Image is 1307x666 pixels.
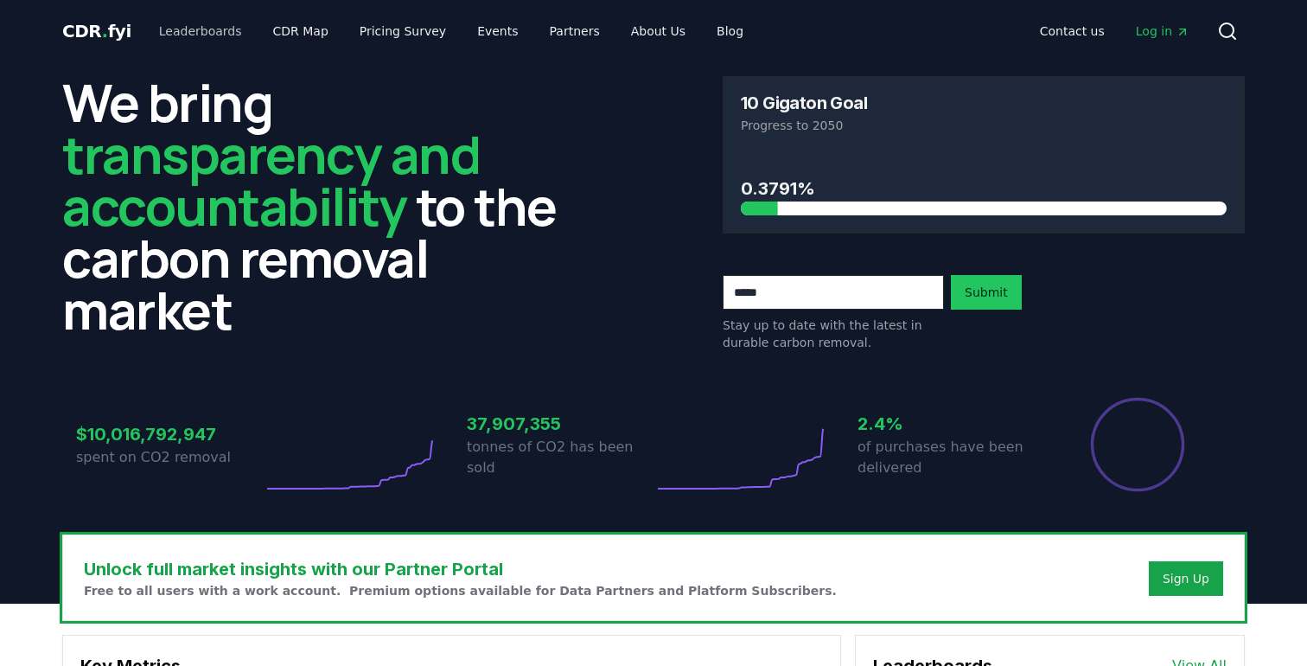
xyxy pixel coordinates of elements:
nav: Main [145,16,757,47]
h3: 0.3791% [741,176,1227,202]
a: About Us [617,16,699,47]
a: Blog [703,16,757,47]
span: . [102,21,108,42]
nav: Main [1026,16,1203,47]
a: Pricing Survey [346,16,460,47]
p: of purchases have been delivered [858,437,1044,478]
h3: 10 Gigaton Goal [741,94,867,112]
span: transparency and accountability [62,118,480,241]
a: Contact us [1026,16,1119,47]
button: Sign Up [1149,561,1223,596]
div: Percentage of sales delivered [1089,396,1186,493]
p: tonnes of CO2 has been sold [467,437,653,478]
a: Partners [536,16,614,47]
a: CDR Map [259,16,342,47]
p: Stay up to date with the latest in durable carbon removal. [723,317,944,351]
p: Free to all users with a work account. Premium options available for Data Partners and Platform S... [84,582,837,599]
a: Sign Up [1163,570,1209,587]
a: CDR.fyi [62,19,131,43]
p: Progress to 2050 [741,117,1227,134]
h3: $10,016,792,947 [76,421,263,447]
h3: 2.4% [858,411,1044,437]
a: Leaderboards [145,16,256,47]
h2: We bring to the carbon removal market [62,76,584,336]
a: Events [463,16,532,47]
h3: Unlock full market insights with our Partner Portal [84,556,837,582]
span: Log in [1136,22,1189,40]
button: Submit [951,275,1022,310]
a: Log in [1122,16,1203,47]
h3: 37,907,355 [467,411,653,437]
span: CDR fyi [62,21,131,42]
p: spent on CO2 removal [76,447,263,468]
